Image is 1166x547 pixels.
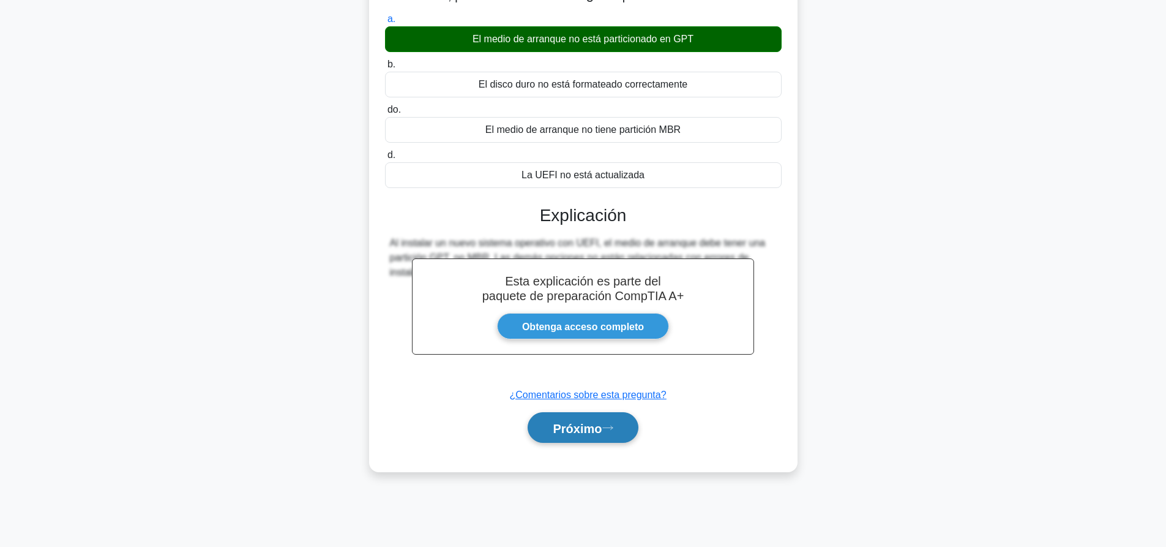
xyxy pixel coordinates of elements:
[485,124,681,135] font: El medio de arranque no tiene partición MBR
[473,34,693,44] font: El medio de arranque no está particionado en GPT
[528,412,638,443] button: Próximo
[387,59,395,69] font: b.
[497,313,669,339] a: Obtenga acceso completo
[387,104,401,115] font: do.
[387,149,395,160] font: d.
[509,390,666,400] a: ¿Comentarios sobre esta pregunta?
[390,238,766,277] font: Al instalar un nuevo sistema operativo con UEFI, el medio de arranque debe tener una partición GP...
[521,170,645,180] font: La UEFI no está actualizada
[479,79,688,89] font: El disco duro no está formateado correctamente
[553,421,602,435] font: Próximo
[387,13,395,24] font: a.
[540,206,627,225] font: Explicación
